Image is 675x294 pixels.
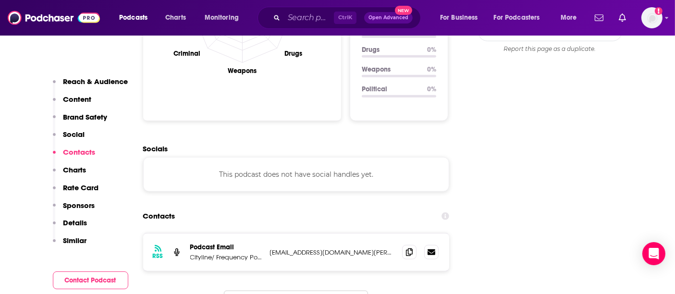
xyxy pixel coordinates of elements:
button: open menu [488,10,554,25]
p: 0 % [427,65,436,73]
button: Show profile menu [641,7,663,28]
img: Podchaser - Follow, Share and Rate Podcasts [8,9,100,27]
p: 0 % [427,85,436,93]
button: Sponsors [53,201,95,219]
p: Content [63,95,92,104]
button: Contact Podcast [53,271,128,289]
button: Rate Card [53,183,99,201]
p: Drugs [362,46,419,54]
text: Criminal [173,49,200,58]
span: Ctrl K [334,12,356,24]
div: Open Intercom Messenger [642,242,665,265]
button: Similar [53,236,87,254]
p: Similar [63,236,87,245]
a: Charts [159,10,192,25]
p: Details [63,218,87,227]
button: Charts [53,165,86,183]
span: Monitoring [205,11,239,24]
span: For Business [440,11,478,24]
div: This podcast does not have social handles yet. [143,157,450,192]
h2: Contacts [143,207,175,225]
p: Brand Safety [63,112,108,122]
span: Charts [165,11,186,24]
span: For Podcasters [494,11,540,24]
p: 0 % [427,46,436,54]
p: Reach & Audience [63,77,128,86]
span: New [395,6,412,15]
p: Rate Card [63,183,99,192]
div: Report this page as a duplicate. [478,45,622,53]
span: More [561,11,577,24]
p: Cityline/ Frequency Podcast Network [190,253,262,261]
h3: RSS [153,252,163,260]
button: Social [53,130,85,147]
p: [EMAIL_ADDRESS][DOMAIN_NAME][PERSON_NAME] [270,248,395,257]
text: Drugs [284,49,302,58]
button: Brand Safety [53,112,108,130]
button: open menu [198,10,251,25]
span: Open Advanced [368,15,408,20]
button: Details [53,218,87,236]
h2: Socials [143,144,450,153]
button: Content [53,95,92,112]
input: Search podcasts, credits, & more... [284,10,334,25]
span: Logged in as melalv21 [641,7,663,28]
button: Reach & Audience [53,77,128,95]
button: Contacts [53,147,96,165]
p: Podcast Email [190,243,262,251]
button: open menu [433,10,490,25]
p: Political [362,85,419,93]
div: Search podcasts, credits, & more... [267,7,430,29]
p: Sponsors [63,201,95,210]
span: Podcasts [119,11,147,24]
p: Weapons [362,65,419,73]
p: Charts [63,165,86,174]
button: open menu [112,10,160,25]
text: Weapons [228,67,257,75]
button: open menu [554,10,589,25]
a: Show notifications dropdown [615,10,630,26]
img: User Profile [641,7,663,28]
p: Contacts [63,147,96,157]
svg: Add a profile image [655,7,663,15]
button: Open AdvancedNew [364,12,413,24]
a: Show notifications dropdown [591,10,607,26]
p: Social [63,130,85,139]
